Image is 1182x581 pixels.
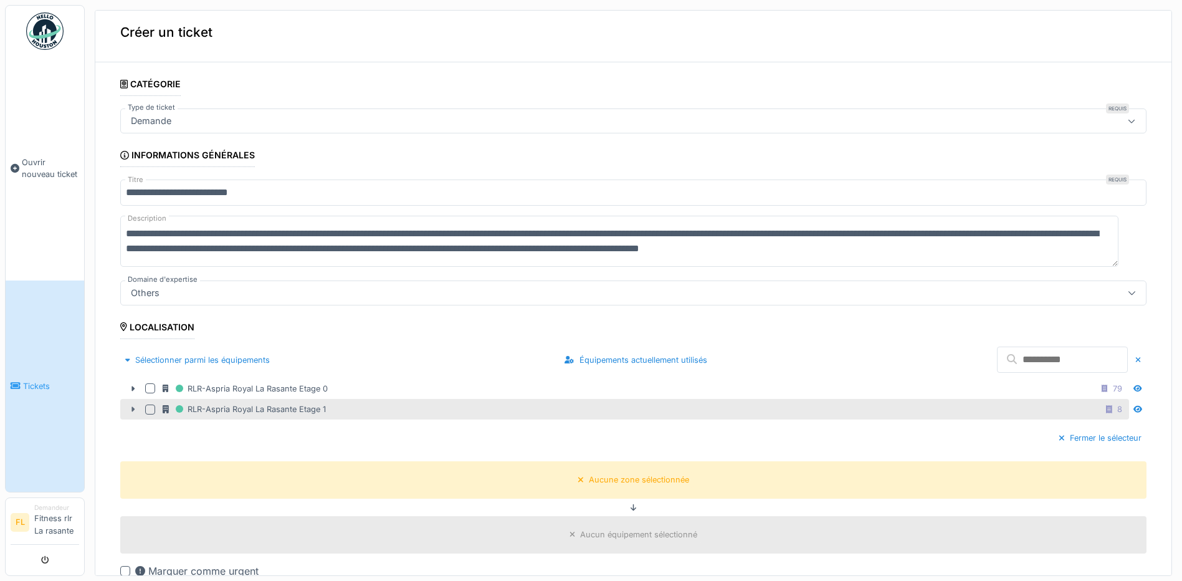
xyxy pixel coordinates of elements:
[580,529,697,540] div: Aucun équipement sélectionné
[6,281,84,492] a: Tickets
[1054,430,1146,446] div: Fermer le sélecteur
[23,380,79,392] span: Tickets
[126,114,176,128] div: Demande
[125,274,200,285] label: Domaine d'expertise
[125,175,146,185] label: Titre
[163,381,328,396] div: RLR-Aspria Royal La Rasante Etage 0
[560,352,712,368] div: Équipements actuellement utilisés
[126,286,164,300] div: Others
[125,102,178,113] label: Type de ticket
[1106,103,1129,113] div: Requis
[163,401,326,417] div: RLR-Aspria Royal La Rasante Etage 1
[11,503,79,545] a: FL DemandeurFitness rlr La rasante
[120,352,275,368] div: Sélectionner parmi les équipements
[11,513,29,532] li: FL
[120,146,255,167] div: Informations générales
[26,12,64,50] img: Badge_color-CXgf-gQk.svg
[125,211,169,226] label: Description
[1113,383,1122,395] div: 79
[1106,175,1129,185] div: Requis
[120,318,194,339] div: Localisation
[34,503,79,542] li: Fitness rlr La rasante
[6,57,84,281] a: Ouvrir nouveau ticket
[34,503,79,512] div: Demandeur
[135,564,259,579] div: Marquer comme urgent
[589,474,689,486] div: Aucune zone sélectionnée
[1117,403,1122,415] div: 8
[95,2,1171,62] div: Créer un ticket
[22,156,79,180] span: Ouvrir nouveau ticket
[120,75,181,96] div: Catégorie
